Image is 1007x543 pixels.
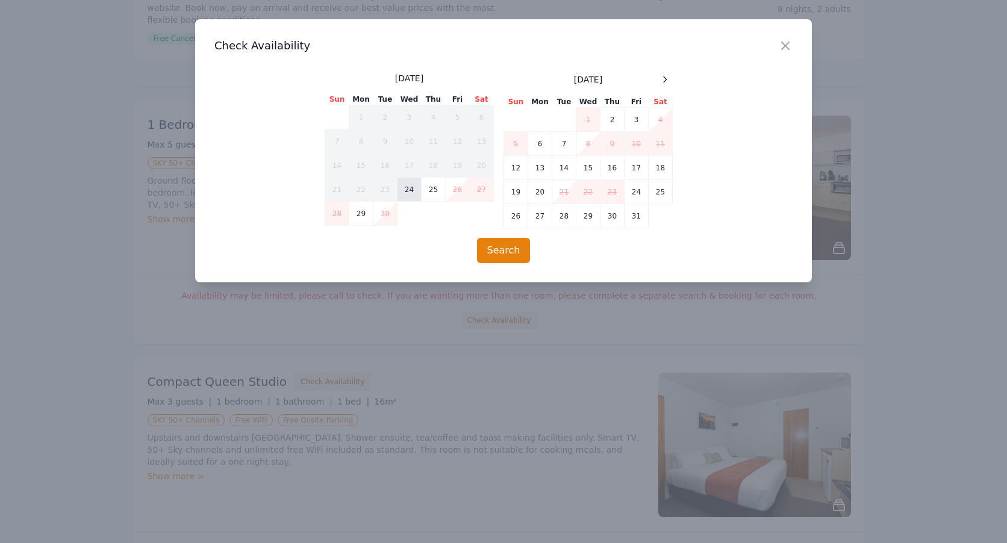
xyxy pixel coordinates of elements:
[470,154,494,178] td: 20
[349,129,373,154] td: 8
[504,180,528,204] td: 19
[397,105,422,129] td: 3
[528,204,552,228] td: 27
[625,108,649,132] td: 3
[325,94,349,105] th: Sun
[373,94,397,105] th: Tue
[395,72,423,84] span: [DATE]
[397,154,422,178] td: 17
[528,132,552,156] td: 6
[470,129,494,154] td: 13
[446,105,470,129] td: 5
[477,238,531,263] button: Search
[649,180,673,204] td: 25
[600,96,625,108] th: Thu
[373,154,397,178] td: 16
[373,178,397,202] td: 23
[552,180,576,204] td: 21
[214,39,793,53] h3: Check Availability
[552,132,576,156] td: 7
[528,180,552,204] td: 20
[325,129,349,154] td: 7
[422,178,446,202] td: 25
[649,108,673,132] td: 4
[422,94,446,105] th: Thu
[470,105,494,129] td: 6
[576,96,600,108] th: Wed
[397,178,422,202] td: 24
[576,108,600,132] td: 1
[446,178,470,202] td: 26
[574,73,602,85] span: [DATE]
[649,132,673,156] td: 11
[600,180,625,204] td: 23
[649,96,673,108] th: Sat
[576,204,600,228] td: 29
[397,129,422,154] td: 10
[552,96,576,108] th: Tue
[446,94,470,105] th: Fri
[446,129,470,154] td: 12
[504,204,528,228] td: 26
[552,204,576,228] td: 28
[625,156,649,180] td: 17
[349,154,373,178] td: 15
[325,154,349,178] td: 14
[600,108,625,132] td: 2
[625,204,649,228] td: 31
[349,94,373,105] th: Mon
[552,156,576,180] td: 14
[504,132,528,156] td: 5
[422,129,446,154] td: 11
[470,94,494,105] th: Sat
[600,204,625,228] td: 30
[625,96,649,108] th: Fri
[470,178,494,202] td: 27
[373,202,397,226] td: 30
[600,156,625,180] td: 16
[446,154,470,178] td: 19
[649,156,673,180] td: 18
[373,105,397,129] td: 2
[349,178,373,202] td: 22
[576,132,600,156] td: 8
[504,96,528,108] th: Sun
[422,154,446,178] td: 18
[373,129,397,154] td: 9
[349,202,373,226] td: 29
[504,156,528,180] td: 12
[325,178,349,202] td: 21
[600,132,625,156] td: 9
[625,180,649,204] td: 24
[397,94,422,105] th: Wed
[528,156,552,180] td: 13
[422,105,446,129] td: 4
[576,156,600,180] td: 15
[576,180,600,204] td: 22
[349,105,373,129] td: 1
[625,132,649,156] td: 10
[528,96,552,108] th: Mon
[325,202,349,226] td: 28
